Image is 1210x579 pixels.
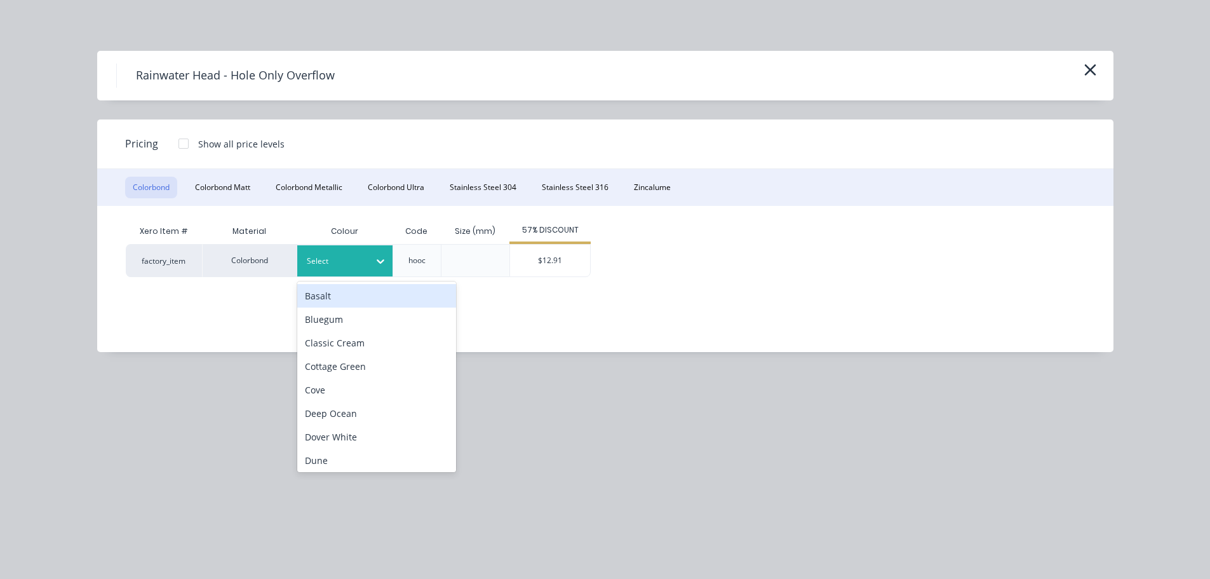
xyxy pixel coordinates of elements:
[297,219,393,244] div: Colour
[297,425,456,449] div: Dover White
[408,255,426,266] div: hooc
[626,177,678,198] button: Zincalume
[268,177,350,198] button: Colorbond Metallic
[297,449,456,472] div: Dune
[202,219,297,244] div: Material
[125,136,158,151] span: Pricing
[187,177,258,198] button: Colorbond Matt
[297,284,456,308] div: Basalt
[297,331,456,355] div: Classic Cream
[509,224,591,236] div: 57% DISCOUNT
[395,215,438,247] div: Code
[442,177,524,198] button: Stainless Steel 304
[297,355,456,378] div: Cottage Green
[510,245,590,276] div: $12.91
[198,137,285,151] div: Show all price levels
[297,402,456,425] div: Deep Ocean
[445,215,506,247] div: Size (mm)
[126,244,202,277] div: factory_item
[360,177,432,198] button: Colorbond Ultra
[125,177,177,198] button: Colorbond
[297,308,456,331] div: Bluegum
[126,219,202,244] div: Xero Item #
[202,244,297,277] div: Colorbond
[534,177,616,198] button: Stainless Steel 316
[116,64,354,88] h4: Rainwater Head - Hole Only Overflow
[297,378,456,402] div: Cove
